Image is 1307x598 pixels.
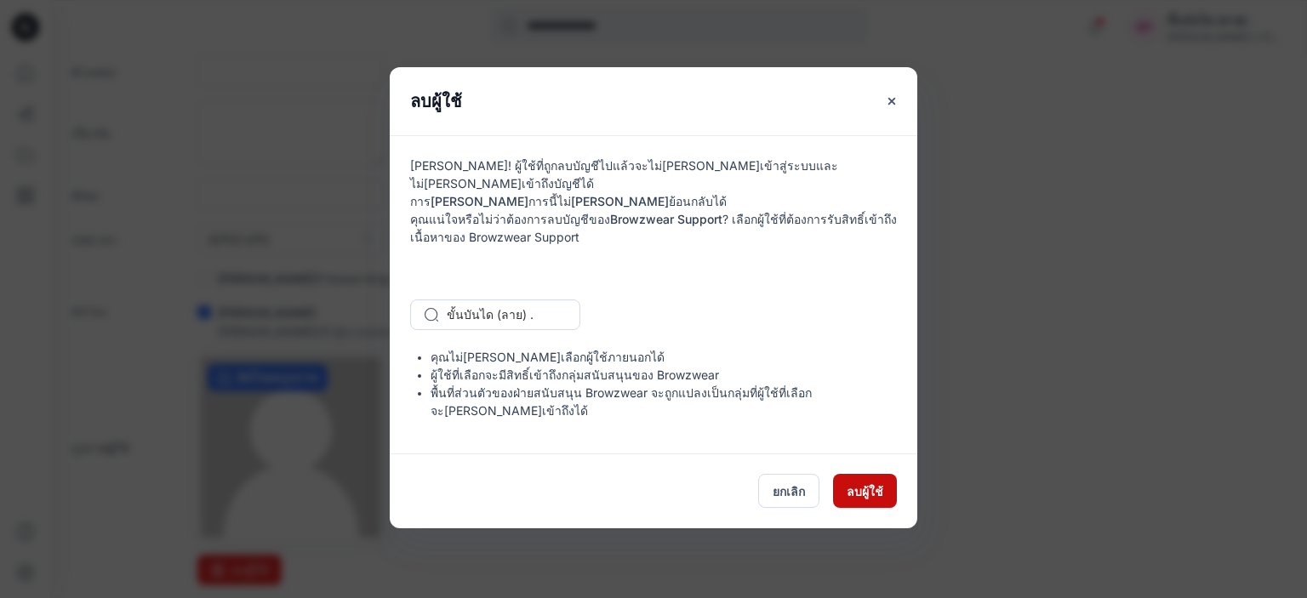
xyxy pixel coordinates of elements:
[410,212,897,244] font: ? เลือกผู้ใช้ที่ต้องการรับสิทธิ์เข้าถึงเนื้อหาของ Browzwear Support
[562,212,610,226] font: บัญชีของ
[410,194,727,208] font: การ[PERSON_NAME]การนี้ไม่[PERSON_NAME]ย้อนกลับได้
[847,484,883,498] font: ลบผู้ใช้
[410,212,562,226] font: คุณแน่ใจหรือไม่ว่าต้องการลบ
[758,474,819,508] button: ยกเลิก
[410,158,838,191] font: [PERSON_NAME]! ผู้ใช้ที่ถูกลบบัญชีไปแล้วจะไม่[PERSON_NAME]เข้าสู่ระบบและไม่[PERSON_NAME]เข้าถึงบั...
[610,212,722,226] font: Browzwear Support
[876,86,907,117] button: ปิด
[410,91,462,111] font: ลบผู้ใช้
[833,474,897,508] button: ลบผู้ใช้
[773,484,805,498] font: ยกเลิก
[431,385,812,418] font: พื้นที่ส่วนตัวของฝ่ายสนับสนุน Browzwear จะถูกแปลงเป็นกลุ่มที่ผู้ใช้ที่เลือกจะ[PERSON_NAME]เข้าถึงได้
[431,367,719,382] font: ผู้ใช้ที่เลือกจะมีสิทธิ์เข้าถึงกลุ่มสนับสนุนของ Browzwear
[431,350,665,364] font: คุณไม่[PERSON_NAME]เลือกผู้ใช้ภายนอกได้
